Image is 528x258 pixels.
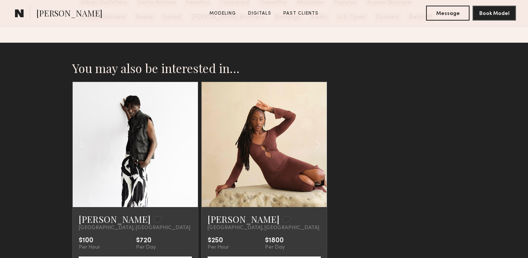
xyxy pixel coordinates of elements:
a: Modeling [206,10,239,17]
div: Per Day [265,245,285,251]
div: $100 [79,237,100,245]
div: $1800 [265,237,285,245]
a: [PERSON_NAME] [79,213,151,225]
button: Message [426,6,470,21]
span: [GEOGRAPHIC_DATA], [GEOGRAPHIC_DATA] [79,225,190,231]
h2: You may also be interested in… [72,61,456,76]
a: Digitals [245,10,274,17]
span: [PERSON_NAME] [36,7,102,21]
a: [PERSON_NAME] [208,213,280,225]
a: Book Model [473,10,516,16]
span: [GEOGRAPHIC_DATA], [GEOGRAPHIC_DATA] [208,225,319,231]
a: Past Clients [280,10,322,17]
button: Book Model [473,6,516,21]
div: Per Hour [208,245,229,251]
div: $250 [208,237,229,245]
div: $720 [136,237,156,245]
div: Per Hour [79,245,100,251]
div: Per Day [136,245,156,251]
